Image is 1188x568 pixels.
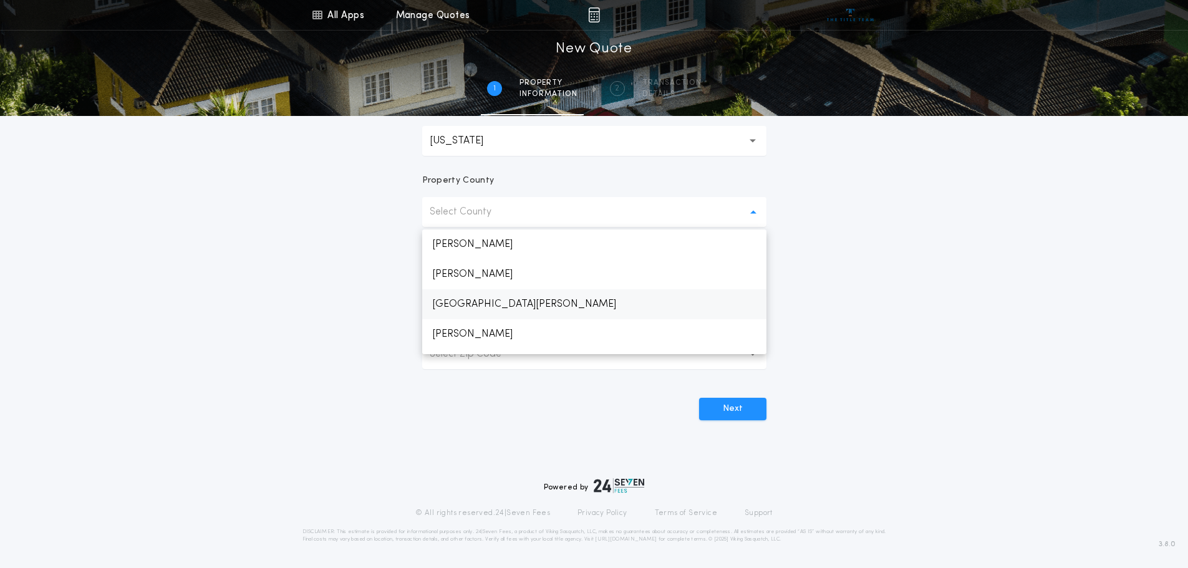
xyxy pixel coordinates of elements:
[430,133,503,148] p: [US_STATE]
[430,205,511,219] p: Select County
[827,9,874,21] img: vs-icon
[422,289,766,319] p: [GEOGRAPHIC_DATA][PERSON_NAME]
[642,78,702,88] span: Transaction
[415,508,550,518] p: © All rights reserved. 24|Seven Fees
[422,175,495,187] p: Property County
[615,84,619,94] h2: 2
[595,537,657,542] a: [URL][DOMAIN_NAME]
[588,7,600,22] img: img
[422,229,766,354] ul: Select County
[422,319,766,349] p: [PERSON_NAME]
[430,347,521,362] p: Select Zip Code
[519,89,577,99] span: information
[493,84,496,94] h2: 1
[594,478,645,493] img: logo
[422,229,766,259] p: [PERSON_NAME]
[544,478,645,493] div: Powered by
[1159,539,1176,550] span: 3.8.0
[642,89,702,99] span: details
[422,126,766,156] button: [US_STATE]
[422,349,766,379] p: [PERSON_NAME]
[519,78,577,88] span: Property
[745,508,773,518] a: Support
[302,528,886,543] p: DISCLAIMER: This estimate is provided for informational purposes only. 24|Seven Fees, a product o...
[422,259,766,289] p: [PERSON_NAME]
[422,339,766,369] button: Select Zip Code
[699,398,766,420] button: Next
[556,39,632,59] h1: New Quote
[577,508,627,518] a: Privacy Policy
[422,197,766,227] button: Select County
[655,508,717,518] a: Terms of Service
